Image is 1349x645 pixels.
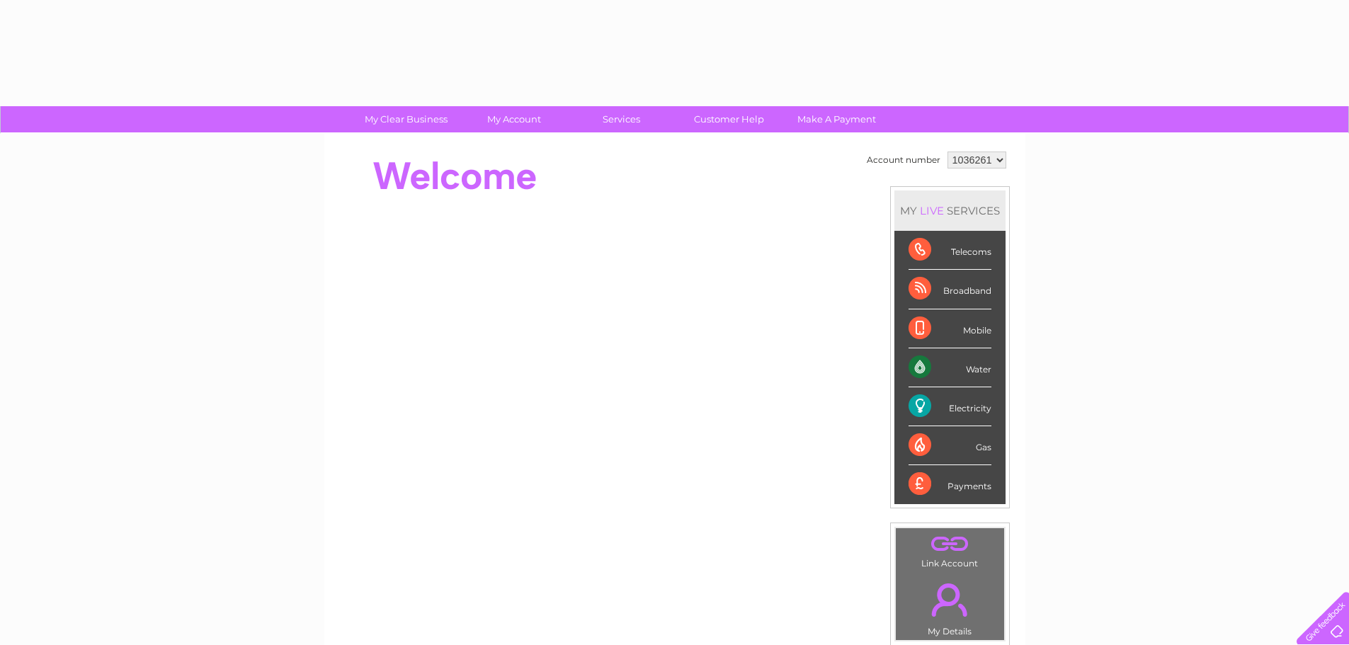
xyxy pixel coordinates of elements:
td: Link Account [895,527,1005,572]
div: Water [909,348,991,387]
a: . [899,575,1001,624]
a: Customer Help [671,106,787,132]
div: Telecoms [909,231,991,270]
div: LIVE [917,204,947,217]
a: My Clear Business [348,106,465,132]
a: My Account [455,106,572,132]
a: Make A Payment [778,106,895,132]
td: Account number [863,148,944,172]
div: Broadband [909,270,991,309]
div: Payments [909,465,991,503]
div: Gas [909,426,991,465]
div: Electricity [909,387,991,426]
a: Services [563,106,680,132]
div: Mobile [909,309,991,348]
td: My Details [895,571,1005,641]
a: . [899,532,1001,556]
div: MY SERVICES [894,190,1006,231]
